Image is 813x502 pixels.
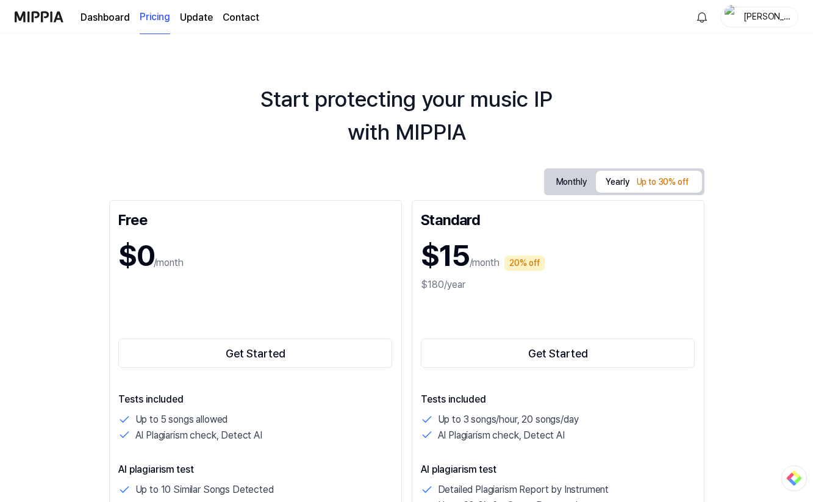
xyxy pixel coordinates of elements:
p: AI Plagiarism check, Detect AI [135,428,262,443]
p: Detailed Plagiarism Report by Instrument [438,482,609,498]
p: Up to 5 songs allowed [135,412,228,428]
p: AI Plagiarism check, Detect AI [438,428,565,443]
div: Standard [421,209,695,229]
button: Monthly [546,171,596,193]
div: [PERSON_NAME] [743,10,790,23]
p: Tests included [118,392,393,407]
img: 알림 [695,10,709,24]
p: Tests included [421,392,695,407]
a: Pricing [140,1,170,34]
div: 20% off [504,256,545,271]
a: Get Started [118,336,393,370]
a: Update [180,10,213,25]
p: /month [154,256,184,270]
div: Free [118,209,393,229]
p: AI plagiarism test [118,462,393,477]
div: $180/year [421,278,695,292]
button: Get Started [118,339,393,368]
a: Contact [223,10,259,25]
img: profile [725,5,739,29]
button: Get Started [421,339,695,368]
h1: $15 [421,234,470,278]
a: Get Started [421,336,695,370]
button: profile[PERSON_NAME] [720,7,798,27]
div: Up to 30% off [633,173,692,192]
p: Up to 10 Similar Songs Detected [135,482,274,498]
p: /month [470,256,500,270]
h1: $0 [118,234,154,278]
button: Yearly [596,171,701,193]
p: Up to 3 songs/hour, 20 songs/day [438,412,579,428]
a: Dashboard [81,10,130,25]
p: AI plagiarism test [421,462,695,477]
